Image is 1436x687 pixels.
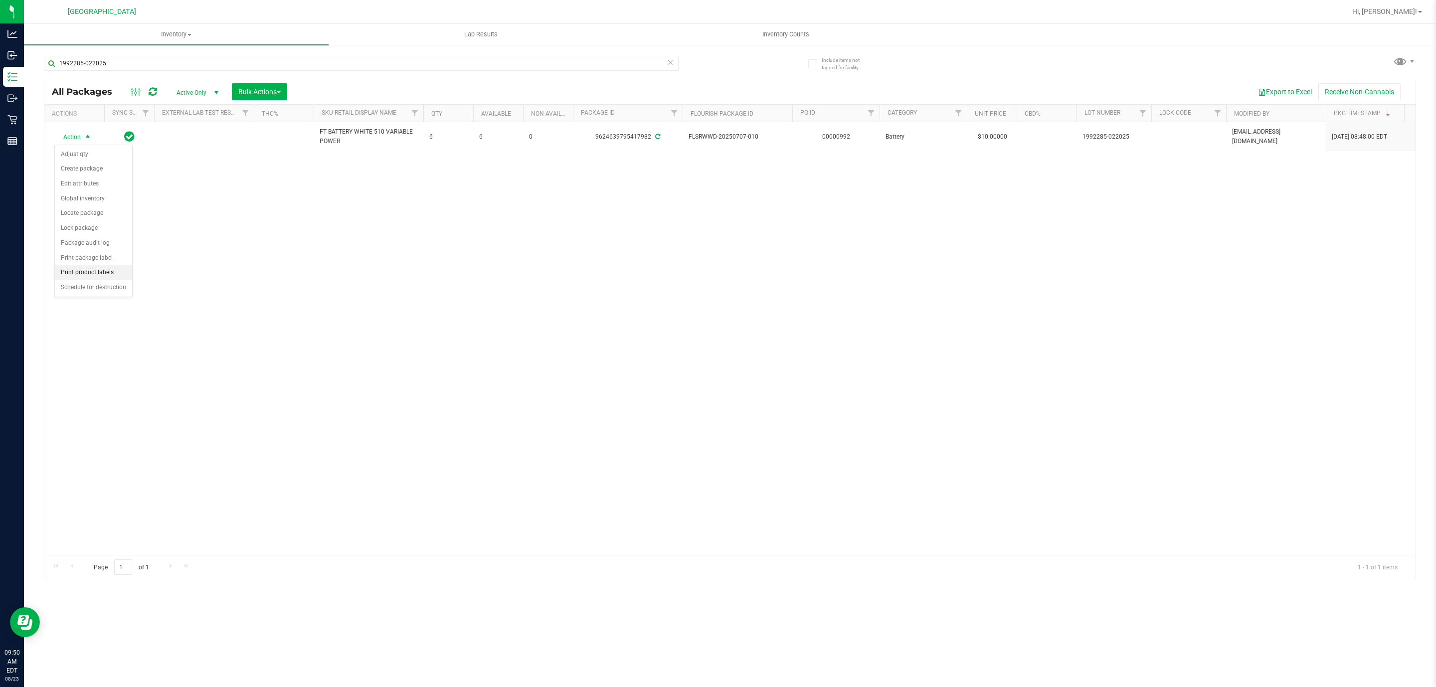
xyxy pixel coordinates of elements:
[581,109,615,116] a: Package ID
[481,110,511,117] a: Available
[666,105,683,122] a: Filter
[1082,132,1145,142] span: 1992285-022025
[85,559,157,575] span: Page of 1
[689,132,786,142] span: FLSRWWD-20250707-010
[749,30,823,39] span: Inventory Counts
[55,236,132,251] li: Package audit log
[55,280,132,295] li: Schedule for destruction
[654,133,660,140] span: Sync from Compliance System
[322,109,396,116] a: Sku Retail Display Name
[4,675,19,683] p: 08/23
[1234,110,1269,117] a: Modified By
[1252,83,1318,100] button: Export to Excel
[407,105,423,122] a: Filter
[1232,127,1320,146] span: [EMAIL_ADDRESS][DOMAIN_NAME]
[55,206,132,221] li: Locate package
[431,110,442,117] a: Qty
[800,109,815,116] a: PO ID
[1025,110,1041,117] a: CBD%
[863,105,880,122] a: Filter
[55,265,132,280] li: Print product labels
[55,162,132,176] li: Create package
[54,130,81,144] span: Action
[822,133,850,140] a: 00000992
[529,132,567,142] span: 0
[531,110,575,117] a: Non-Available
[329,24,633,45] a: Lab Results
[237,105,254,122] a: Filter
[55,221,132,236] li: Lock package
[4,648,19,675] p: 09:50 AM EDT
[1210,105,1226,122] a: Filter
[1084,109,1120,116] a: Lot Number
[68,7,136,16] span: [GEOGRAPHIC_DATA]
[320,127,417,146] span: FT BATTERY WHITE 510 VARIABLE POWER
[138,105,154,122] a: Filter
[571,132,684,142] div: 9624639795417982
[7,72,17,82] inline-svg: Inventory
[973,130,1012,144] span: $10.00000
[1135,105,1151,122] a: Filter
[52,110,100,117] div: Actions
[479,132,517,142] span: 6
[691,110,753,117] a: Flourish Package ID
[162,109,240,116] a: External Lab Test Result
[10,607,40,637] iframe: Resource center
[24,24,329,45] a: Inventory
[7,29,17,39] inline-svg: Analytics
[7,115,17,125] inline-svg: Retail
[238,88,281,96] span: Bulk Actions
[52,86,122,97] span: All Packages
[55,176,132,191] li: Edit attributes
[124,130,135,144] span: In Sync
[633,24,938,45] a: Inventory Counts
[55,191,132,206] li: Global inventory
[1332,132,1387,142] span: [DATE] 08:48:00 EDT
[888,109,917,116] a: Category
[24,30,329,39] span: Inventory
[1318,83,1401,100] button: Receive Non-Cannabis
[7,93,17,103] inline-svg: Outbound
[55,147,132,162] li: Adjust qty
[1159,109,1191,116] a: Lock Code
[975,110,1006,117] a: Unit Price
[114,559,132,575] input: 1
[451,30,511,39] span: Lab Results
[7,50,17,60] inline-svg: Inbound
[886,132,961,142] span: Battery
[1352,7,1417,15] span: Hi, [PERSON_NAME]!
[82,130,94,144] span: select
[44,56,679,71] input: Search Package ID, Item Name, SKU, Lot or Part Number...
[667,56,674,69] span: Clear
[429,132,467,142] span: 6
[232,83,287,100] button: Bulk Actions
[1350,559,1406,574] span: 1 - 1 of 1 items
[950,105,967,122] a: Filter
[55,251,132,266] li: Print package label
[7,136,17,146] inline-svg: Reports
[112,109,151,116] a: Sync Status
[822,56,872,71] span: Include items not tagged for facility
[262,110,278,117] a: THC%
[1334,110,1392,117] a: Pkg Timestamp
